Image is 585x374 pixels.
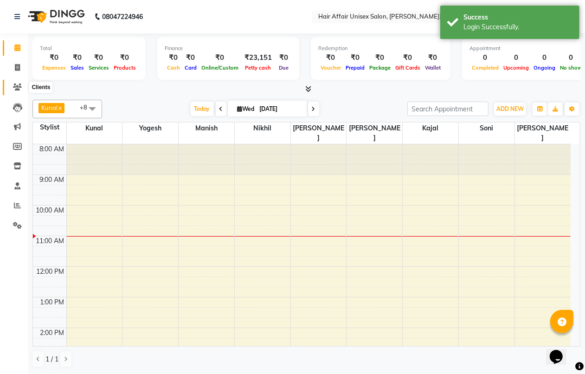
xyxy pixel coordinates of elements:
div: ₹0 [393,52,423,63]
div: Login Successfully. [463,22,572,32]
span: Gift Cards [393,64,423,71]
span: Expenses [40,64,68,71]
span: Kunal [41,104,58,111]
button: ADD NEW [494,103,526,116]
b: 08047224946 [102,4,143,30]
span: Products [111,64,138,71]
span: Today [191,102,214,116]
div: 9:00 AM [38,175,66,185]
div: 0 [469,52,501,63]
div: 8:00 AM [38,144,66,154]
div: ₹0 [182,52,199,63]
span: Online/Custom [199,64,241,71]
span: Package [367,64,393,71]
input: 2025-09-03 [257,102,303,116]
div: 11:00 AM [34,236,66,246]
div: Appointment [469,45,585,52]
input: Search Appointment [407,102,489,116]
div: Total [40,45,138,52]
span: Voucher [318,64,343,71]
div: Redemption [318,45,443,52]
div: ₹0 [68,52,86,63]
div: ₹0 [165,52,182,63]
div: ₹0 [199,52,241,63]
span: Due [276,64,291,71]
div: Stylist [33,123,66,132]
div: ₹23,151 [241,52,276,63]
div: 2:00 PM [39,328,66,338]
span: ADD NEW [496,105,524,112]
span: No show [558,64,585,71]
div: 0 [501,52,531,63]
div: ₹0 [367,52,393,63]
span: Card [182,64,199,71]
span: [PERSON_NAME] [291,123,347,144]
div: ₹0 [40,52,68,63]
div: ₹0 [276,52,292,63]
div: ₹0 [86,52,111,63]
span: soni [459,123,514,134]
div: ₹0 [111,52,138,63]
div: ₹0 [318,52,343,63]
div: 10:00 AM [34,206,66,215]
span: Wallet [423,64,443,71]
span: +8 [80,103,94,111]
span: Wed [235,105,257,112]
span: Prepaid [343,64,367,71]
span: Cash [165,64,182,71]
div: ₹0 [423,52,443,63]
div: 0 [531,52,558,63]
span: Sales [68,64,86,71]
span: [PERSON_NAME] [347,123,402,144]
span: Ongoing [531,64,558,71]
span: Kunal [67,123,122,134]
span: Services [86,64,111,71]
a: x [58,104,62,111]
div: ₹0 [343,52,367,63]
span: Upcoming [501,64,531,71]
span: [PERSON_NAME] [515,123,571,144]
span: Manish [179,123,234,134]
span: Petty cash [243,64,274,71]
span: Completed [469,64,501,71]
span: Nikhil [235,123,290,134]
div: Finance [165,45,292,52]
div: 12:00 PM [35,267,66,277]
span: yogesh [122,123,178,134]
div: Success [463,13,572,22]
div: 0 [558,52,585,63]
img: logo [24,4,87,30]
div: Clients [29,82,52,93]
div: 1:00 PM [39,297,66,307]
span: 1 / 1 [45,355,58,364]
span: kajal [403,123,458,134]
iframe: chat widget [546,337,576,365]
